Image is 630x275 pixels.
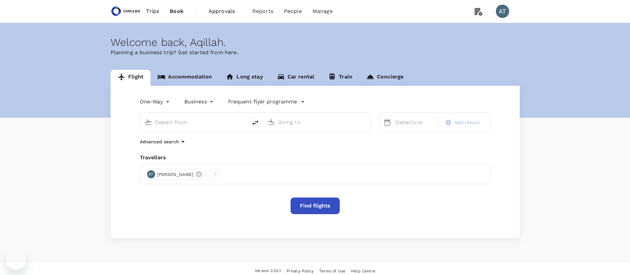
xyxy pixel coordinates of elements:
a: Concierge [359,70,410,86]
input: Going to [278,117,357,127]
input: Depart from [155,117,233,127]
a: Long stay [219,70,270,86]
span: [PERSON_NAME] [153,171,198,178]
span: Privacy Policy [287,269,314,273]
span: Help Centre [351,269,375,273]
iframe: Button to launch messaging window [5,248,27,270]
div: One-Way [140,96,171,107]
p: Planning a business trip? Get started from here. [111,49,520,57]
span: Add return [454,119,480,126]
p: Departure [395,118,434,126]
div: AT[PERSON_NAME] [145,169,205,180]
span: Version 3.52.1 [255,268,281,274]
button: Find flights [291,198,340,214]
a: Accommodation [150,70,219,86]
a: Train [321,70,359,86]
span: Manage [313,7,333,15]
div: Travellers [140,154,491,162]
a: Terms of Use [319,267,345,275]
a: Help Centre [351,267,375,275]
span: Approvals [209,7,242,15]
a: Car rental [270,70,321,86]
div: Welcome back , Aqillah . [111,36,520,49]
span: Terms of Use [319,269,345,273]
button: Open [243,121,244,123]
button: Frequent flyer programme [228,98,305,106]
span: Trips [146,7,159,15]
span: Reports [252,7,273,15]
button: Advanced search [140,138,187,146]
p: Frequent flyer programme [228,98,297,106]
span: Book [170,7,184,15]
div: AT [496,5,509,18]
span: People [284,7,302,15]
button: delete [247,115,263,131]
button: Open [366,121,367,123]
div: Business [184,96,215,107]
p: Advanced search [140,138,179,145]
a: Privacy Policy [287,267,314,275]
div: AT [147,170,155,178]
img: Circles [111,4,141,19]
a: Flight [111,70,151,86]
